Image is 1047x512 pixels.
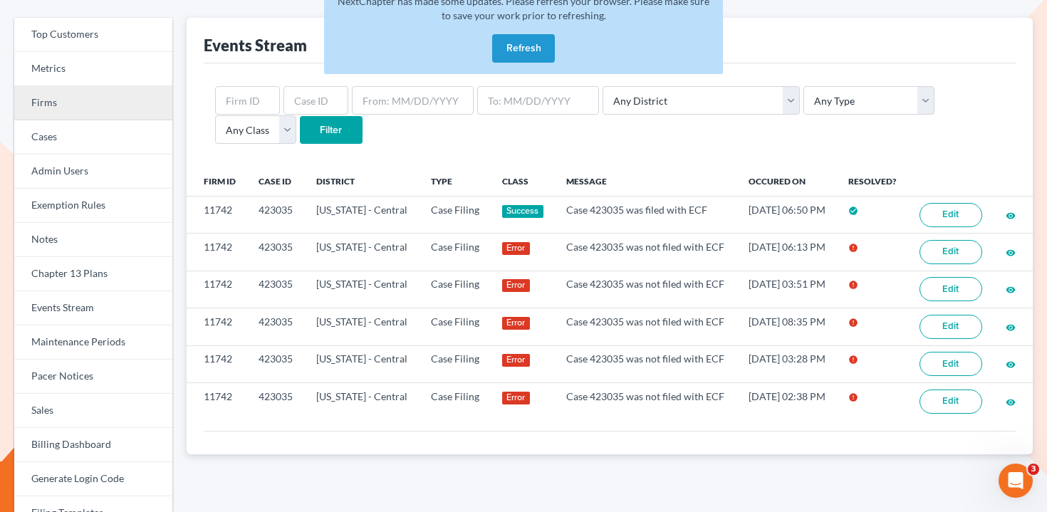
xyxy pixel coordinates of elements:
[477,86,599,115] input: To: MM/DD/YYYY
[420,196,491,233] td: Case Filing
[247,196,304,233] td: 423035
[502,279,530,292] div: Error
[920,203,982,227] a: Edit
[1006,357,1016,370] a: visibility
[502,317,530,330] div: Error
[247,167,304,196] th: Case ID
[420,271,491,308] td: Case Filing
[300,116,363,145] input: Filter
[555,382,736,419] td: Case 423035 was not filed with ECF
[1006,211,1016,221] i: visibility
[14,155,172,189] a: Admin Users
[737,308,838,345] td: [DATE] 08:35 PM
[1006,323,1016,333] i: visibility
[14,428,172,462] a: Billing Dashboard
[187,271,247,308] td: 11742
[555,196,736,233] td: Case 423035 was filed with ECF
[848,243,858,253] i: error
[1006,360,1016,370] i: visibility
[305,345,420,382] td: [US_STATE] - Central
[848,355,858,365] i: error
[420,382,491,419] td: Case Filing
[555,308,736,345] td: Case 423035 was not filed with ECF
[920,315,982,339] a: Edit
[14,394,172,428] a: Sales
[848,392,858,402] i: error
[14,462,172,496] a: Generate Login Code
[247,345,304,382] td: 423035
[247,308,304,345] td: 423035
[999,464,1033,498] iframe: Intercom live chat
[14,120,172,155] a: Cases
[305,382,420,419] td: [US_STATE] - Central
[305,308,420,345] td: [US_STATE] - Central
[420,234,491,271] td: Case Filing
[502,354,530,367] div: Error
[555,234,736,271] td: Case 423035 was not filed with ECF
[420,167,491,196] th: Type
[305,234,420,271] td: [US_STATE] - Central
[1006,320,1016,333] a: visibility
[555,167,736,196] th: Message
[555,271,736,308] td: Case 423035 was not filed with ECF
[920,390,982,414] a: Edit
[737,382,838,419] td: [DATE] 02:38 PM
[848,318,858,328] i: error
[737,234,838,271] td: [DATE] 06:13 PM
[1006,285,1016,295] i: visibility
[247,234,304,271] td: 423035
[1006,248,1016,258] i: visibility
[247,382,304,419] td: 423035
[14,257,172,291] a: Chapter 13 Plans
[920,352,982,376] a: Edit
[737,196,838,233] td: [DATE] 06:50 PM
[14,18,172,52] a: Top Customers
[737,167,838,196] th: Occured On
[502,392,530,404] div: Error
[1006,283,1016,295] a: visibility
[737,271,838,308] td: [DATE] 03:51 PM
[1006,209,1016,221] a: visibility
[352,86,474,115] input: From: MM/DD/YYYY
[920,277,982,301] a: Edit
[420,308,491,345] td: Case Filing
[920,240,982,264] a: Edit
[14,360,172,394] a: Pacer Notices
[247,271,304,308] td: 423035
[837,167,908,196] th: Resolved?
[491,167,555,196] th: Class
[305,271,420,308] td: [US_STATE] - Central
[14,189,172,223] a: Exemption Rules
[1006,395,1016,407] a: visibility
[187,167,247,196] th: Firm ID
[187,308,247,345] td: 11742
[187,345,247,382] td: 11742
[14,325,172,360] a: Maintenance Periods
[187,234,247,271] td: 11742
[737,345,838,382] td: [DATE] 03:28 PM
[14,223,172,257] a: Notes
[14,52,172,86] a: Metrics
[420,345,491,382] td: Case Filing
[14,86,172,120] a: Firms
[492,34,555,63] button: Refresh
[187,196,247,233] td: 11742
[283,86,348,115] input: Case ID
[204,35,307,56] div: Events Stream
[14,291,172,325] a: Events Stream
[848,280,858,290] i: error
[555,345,736,382] td: Case 423035 was not filed with ECF
[848,206,858,216] i: check_circle
[1006,246,1016,258] a: visibility
[187,382,247,419] td: 11742
[502,242,530,255] div: Error
[1006,397,1016,407] i: visibility
[215,86,280,115] input: Firm ID
[305,167,420,196] th: District
[502,205,543,218] div: Success
[1028,464,1039,475] span: 3
[305,196,420,233] td: [US_STATE] - Central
